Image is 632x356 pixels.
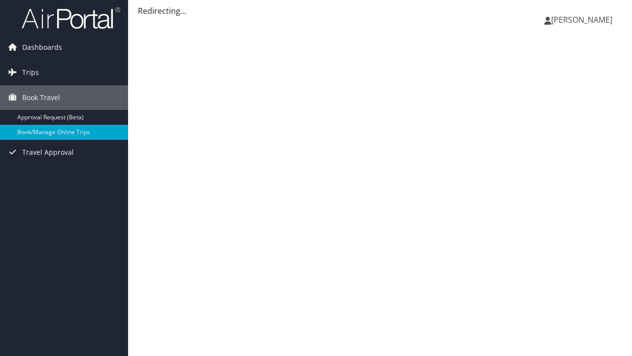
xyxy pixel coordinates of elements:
[22,35,62,60] span: Dashboards
[22,60,39,85] span: Trips
[544,5,622,35] a: [PERSON_NAME]
[551,14,612,25] span: [PERSON_NAME]
[22,6,120,30] img: airportal-logo.png
[138,5,622,17] div: Redirecting...
[22,85,60,110] span: Book Travel
[22,140,74,165] span: Travel Approval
